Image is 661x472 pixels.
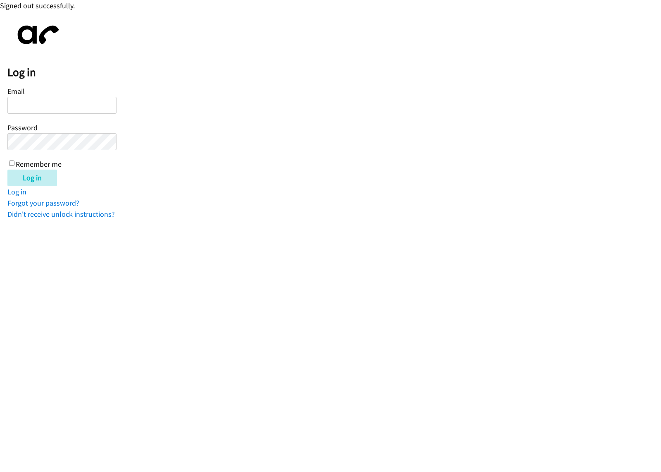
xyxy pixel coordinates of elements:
a: Forgot your password? [7,198,79,208]
label: Email [7,86,25,96]
h2: Log in [7,65,661,79]
input: Log in [7,170,57,186]
label: Remember me [16,159,62,169]
img: aphone-8a226864a2ddd6a5e75d1ebefc011f4aa8f32683c2d82f3fb0802fe031f96514.svg [7,19,65,51]
a: Didn't receive unlock instructions? [7,209,115,219]
label: Password [7,123,38,132]
a: Log in [7,187,26,196]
